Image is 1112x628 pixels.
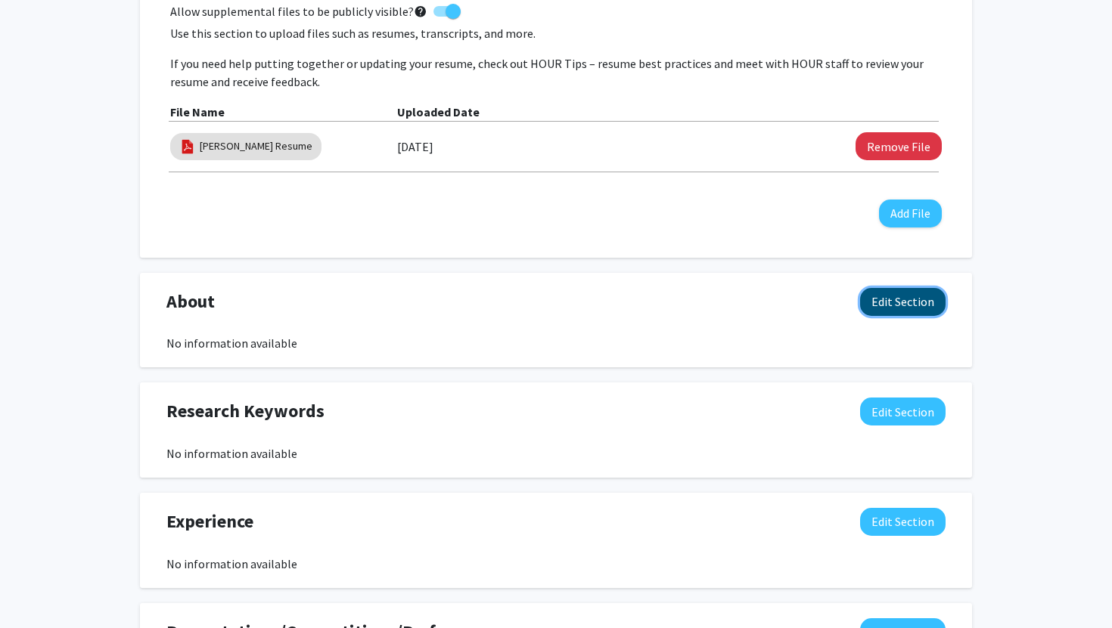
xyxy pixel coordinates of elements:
[170,104,225,119] b: File Name
[166,288,215,315] span: About
[170,24,942,42] p: Use this section to upload files such as resumes, transcripts, and more.
[166,508,253,535] span: Experience
[397,134,433,159] label: [DATE]
[170,54,942,91] p: If you need help putting together or updating your resume, check out HOUR Tips – resume best prac...
[166,334,946,352] div: No information available
[860,398,946,425] button: Edit Research Keywords
[856,132,942,160] button: Remove Luca Ramniceanu Resume File
[166,555,946,573] div: No information available
[397,104,480,119] b: Uploaded Date
[860,288,946,316] button: Edit About
[860,508,946,536] button: Edit Experience
[11,560,64,617] iframe: Chat
[414,2,427,20] mat-icon: help
[166,398,325,425] span: Research Keywords
[879,200,942,227] button: Add File
[166,444,946,462] div: No information available
[170,2,427,20] span: Allow supplemental files to be publicly visible?
[179,138,196,155] img: pdf_icon.png
[200,138,312,154] a: [PERSON_NAME] Resume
